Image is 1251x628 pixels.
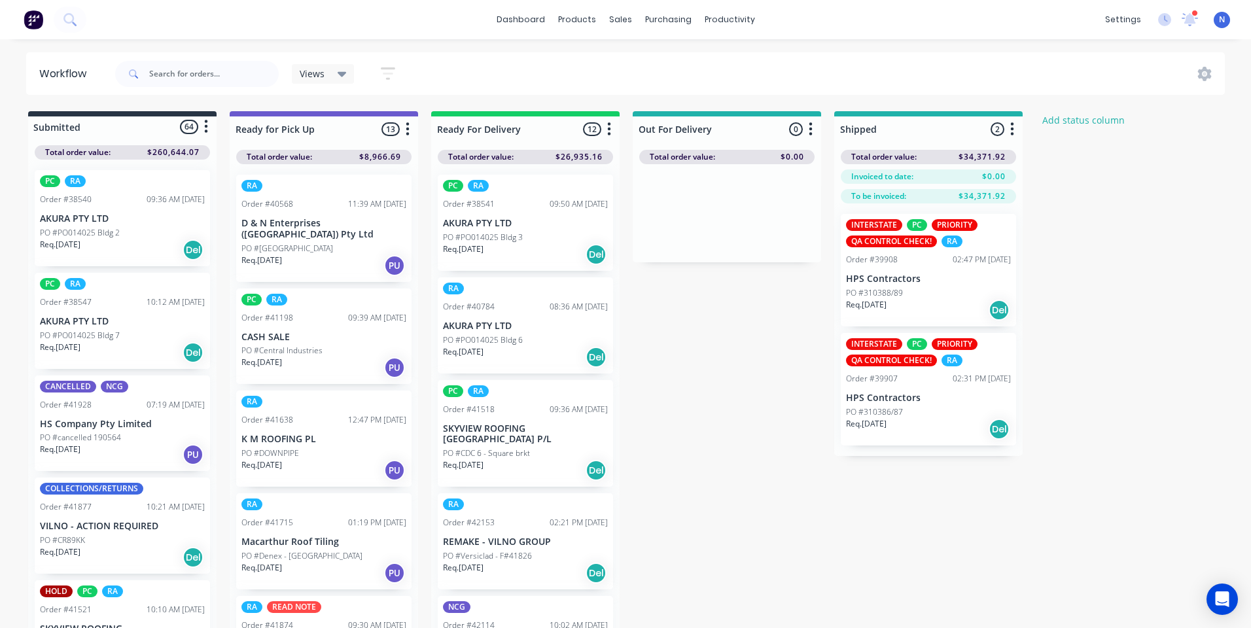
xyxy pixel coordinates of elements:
p: AKURA PTY LTD [40,213,205,224]
p: D & N Enterprises ([GEOGRAPHIC_DATA]) Pty Ltd [241,218,406,240]
p: PO #PO014025 Bldg 2 [40,227,120,239]
p: Req. [DATE] [443,459,484,471]
div: 02:21 PM [DATE] [550,517,608,529]
div: sales [603,10,639,29]
div: RA [241,498,262,510]
div: 02:31 PM [DATE] [953,373,1011,385]
div: PU [183,444,203,465]
img: Factory [24,10,43,29]
div: RA [468,385,489,397]
div: 09:36 AM [DATE] [147,194,205,205]
div: INTERSTATEPCPRIORITYQA CONTROL CHECK!RAOrder #3990702:31 PM [DATE]HPS ContractorsPO #310386/87Req... [841,333,1016,445]
input: Search for orders... [149,61,279,87]
div: Order #42153 [443,517,495,529]
div: 07:19 AM [DATE] [147,399,205,411]
div: Workflow [39,66,93,82]
span: N [1219,14,1225,26]
div: Order #41518 [443,404,495,415]
div: Del [183,547,203,568]
div: productivity [698,10,762,29]
div: Order #41198 [241,312,293,324]
div: Order #38541 [443,198,495,210]
div: PCRAOrder #4151809:36 AM [DATE]SKYVIEW ROOFING [GEOGRAPHIC_DATA] P/LPO #CDC 6 - Square brktReq.[D... [438,380,613,487]
div: PC [241,294,262,305]
span: $260,644.07 [147,147,200,158]
span: Total order value: [851,151,917,163]
p: Req. [DATE] [241,254,282,266]
div: COLLECTIONS/RETURNS [40,483,143,495]
div: RA [443,283,464,294]
div: RA [468,180,489,192]
div: PC [907,219,927,231]
div: NCG [101,381,128,392]
p: PO #PO014025 Bldg 3 [443,232,523,243]
div: RA [241,601,262,613]
div: CANCELLEDNCGOrder #4192807:19 AM [DATE]HS Company Pty LimitedPO #cancelled 190564Req.[DATE]PU [35,375,210,472]
div: NCG [443,601,470,613]
div: Del [586,460,607,481]
span: Total order value: [448,151,514,163]
span: $8,966.69 [359,151,401,163]
div: 02:47 PM [DATE] [953,254,1011,266]
div: 12:47 PM [DATE] [348,414,406,426]
p: Req. [DATE] [443,562,484,574]
div: RA [65,175,86,187]
div: Order #41877 [40,501,92,513]
p: PO #cancelled 190564 [40,432,121,444]
p: PO #[GEOGRAPHIC_DATA] [241,243,333,254]
div: 10:12 AM [DATE] [147,296,205,308]
p: AKURA PTY LTD [40,316,205,327]
p: PO #310388/89 [846,287,903,299]
div: PU [384,563,405,584]
div: PCRAOrder #3854109:50 AM [DATE]AKURA PTY LTDPO #PO014025 Bldg 3Req.[DATE]Del [438,175,613,271]
span: To be invoiced: [851,190,906,202]
div: PCRAOrder #3854710:12 AM [DATE]AKURA PTY LTDPO #PO014025 Bldg 7Req.[DATE]Del [35,273,210,369]
span: Total order value: [45,147,111,158]
div: RAOrder #4078408:36 AM [DATE]AKURA PTY LTDPO #PO014025 Bldg 6Req.[DATE]Del [438,277,613,374]
span: $0.00 [781,151,804,163]
p: Req. [DATE] [40,444,80,455]
div: CANCELLED [40,381,96,392]
p: HPS Contractors [846,273,1011,285]
div: 09:39 AM [DATE] [348,312,406,324]
div: Order #41928 [40,399,92,411]
p: AKURA PTY LTD [443,321,608,332]
span: Views [300,67,325,80]
div: PC [907,338,927,350]
div: RA [102,585,123,597]
div: 09:50 AM [DATE] [550,198,608,210]
div: Del [183,342,203,363]
div: RA [942,235,962,247]
div: RA [443,498,464,510]
span: Total order value: [247,151,312,163]
span: $0.00 [982,171,1006,183]
p: Req. [DATE] [241,459,282,471]
p: PO #310386/87 [846,406,903,418]
div: RA [65,278,86,290]
div: Del [989,300,1010,321]
div: READ NOTE [267,601,321,613]
div: RA [266,294,287,305]
div: settings [1099,10,1148,29]
p: Req. [DATE] [40,546,80,558]
div: QA CONTROL CHECK! [846,355,937,366]
p: Req. [DATE] [241,357,282,368]
p: REMAKE - VILNO GROUP [443,536,608,548]
p: PO #Denex - [GEOGRAPHIC_DATA] [241,550,362,562]
span: Total order value: [650,151,715,163]
span: $34,371.92 [959,190,1006,202]
div: RAOrder #4163812:47 PM [DATE]K M ROOFING PLPO #DOWNPIPEReq.[DATE]PU [236,391,412,487]
p: PO #Versiclad - F#41826 [443,550,532,562]
span: $34,371.92 [959,151,1006,163]
div: PC [77,585,97,597]
div: RAOrder #4056811:39 AM [DATE]D & N Enterprises ([GEOGRAPHIC_DATA]) Pty LtdPO #[GEOGRAPHIC_DATA]Re... [236,175,412,282]
div: Del [586,347,607,368]
div: RAOrder #4215302:21 PM [DATE]REMAKE - VILNO GROUPPO #Versiclad - F#41826Req.[DATE]Del [438,493,613,589]
div: Del [586,244,607,265]
div: purchasing [639,10,698,29]
p: CASH SALE [241,332,406,343]
p: Req. [DATE] [241,562,282,574]
p: PO #PO014025 Bldg 7 [40,330,120,341]
div: PCRAOrder #3854009:36 AM [DATE]AKURA PTY LTDPO #PO014025 Bldg 2Req.[DATE]Del [35,170,210,266]
div: Order #40568 [241,198,293,210]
